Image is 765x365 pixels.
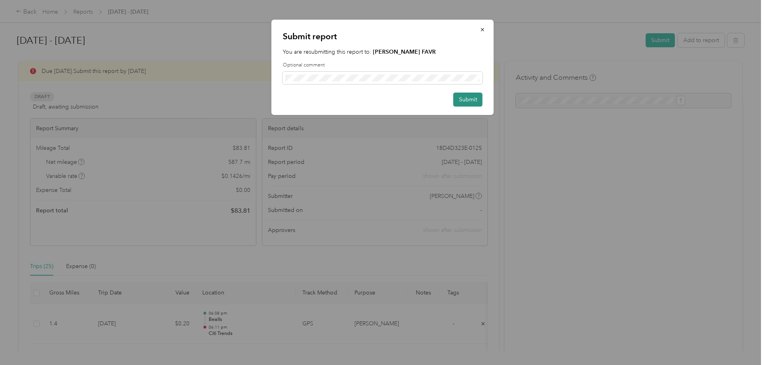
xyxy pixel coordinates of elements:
[720,320,765,365] iframe: Everlance-gr Chat Button Frame
[453,93,483,107] button: Submit
[283,31,483,42] p: Submit report
[373,48,436,55] strong: [PERSON_NAME] FAVR
[283,48,483,56] p: You are resubmitting this report to:
[283,62,483,69] label: Optional comment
